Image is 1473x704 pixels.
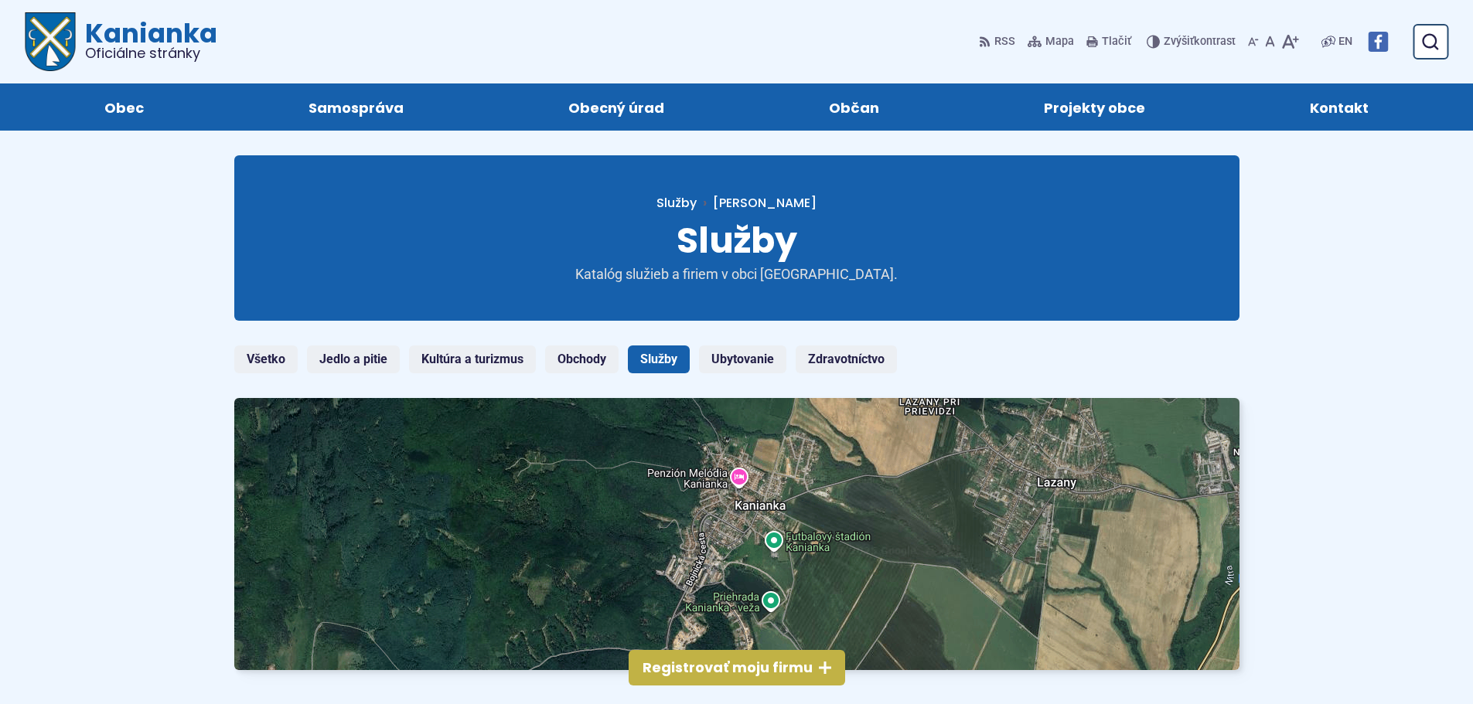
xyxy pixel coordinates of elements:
[545,345,619,373] a: Obchody
[643,659,813,677] span: Registrovať moju firmu
[713,194,817,212] span: [PERSON_NAME]
[1335,32,1355,51] a: EN
[76,20,217,60] span: Kanianka
[1083,26,1134,58] button: Tlačiť
[25,12,217,71] a: Logo Kanianka, prejsť na domovskú stránku.
[656,194,697,212] a: Služby
[234,345,298,373] a: Všetko
[1045,32,1074,51] span: Mapa
[241,83,470,131] a: Samospráva
[25,12,76,71] img: Prejsť na domovskú stránku
[85,46,217,60] span: Oficiálne stránky
[1102,36,1131,49] span: Tlačiť
[979,26,1018,58] a: RSS
[37,83,210,131] a: Obec
[1278,26,1302,58] button: Zväčšiť veľkosť písma
[677,216,797,265] span: Služby
[629,650,845,685] button: Registrovať moju firmu
[551,266,922,284] p: Katalóg služieb a firiem v obci [GEOGRAPHIC_DATA].
[699,345,786,373] a: Ubytovanie
[1368,32,1388,52] img: Prejsť na Facebook stránku
[628,345,690,373] a: Služby
[1164,36,1236,49] span: kontrast
[309,83,404,131] span: Samospráva
[307,345,400,373] a: Jedlo a pitie
[234,398,1239,670] div: Mapa služieb
[1147,26,1239,58] button: Zvýšiťkontrast
[1245,26,1262,58] button: Zmenšiť veľkosť písma
[796,345,897,373] a: Zdravotníctvo
[1310,83,1369,131] span: Kontakt
[104,83,144,131] span: Obec
[1025,26,1077,58] a: Mapa
[501,83,731,131] a: Obecný úrad
[977,83,1212,131] a: Projekty obce
[1044,83,1145,131] span: Projekty obce
[1243,83,1436,131] a: Kontakt
[1164,35,1194,48] span: Zvýšiť
[409,345,536,373] a: Kultúra a turizmus
[568,83,664,131] span: Obecný úrad
[697,194,817,212] a: [PERSON_NAME]
[994,32,1015,51] span: RSS
[1338,32,1352,51] span: EN
[762,83,946,131] a: Občan
[829,83,879,131] span: Občan
[1262,26,1278,58] button: Nastaviť pôvodnú veľkosť písma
